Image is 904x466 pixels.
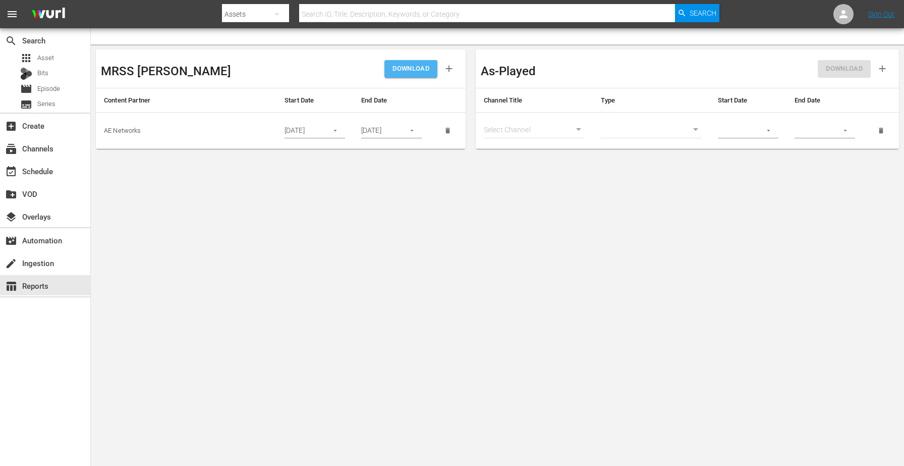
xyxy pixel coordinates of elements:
[690,4,716,22] span: Search
[5,166,17,178] span: Schedule
[96,113,276,149] td: AE Networks
[5,211,17,223] span: Overlays
[5,280,17,292] span: Reports
[5,120,17,132] span: Create
[5,143,17,155] span: Channels
[710,88,786,113] th: Start Date
[484,123,585,138] div: Select Channel
[353,88,430,113] th: End Date
[20,68,32,80] div: Bits
[37,84,60,94] span: Episode
[24,3,73,26] img: ans4CAIJ8jUAAAAAAAAAAAAAAAAAAAAAAAAgQb4GAAAAAAAAAAAAAAAAAAAAAAAAJMjXAAAAAAAAAAAAAAAAAAAAAAAAgAT5G...
[20,98,32,111] span: Series
[5,257,17,270] span: Ingestion
[871,121,891,140] button: delete
[101,65,231,78] h3: MRSS [PERSON_NAME]
[481,65,536,78] h3: As-Played
[5,35,17,47] span: Search
[5,235,17,247] span: Automation
[20,83,32,95] span: Episode
[675,4,719,22] button: Search
[20,52,32,64] span: Asset
[276,88,353,113] th: Start Date
[5,188,17,200] span: VOD
[96,88,276,113] th: Content Partner
[786,88,863,113] th: End Date
[392,63,429,75] span: DOWNLOAD
[384,60,437,78] button: DOWNLOAD
[593,88,710,113] th: Type
[438,121,458,140] button: delete
[476,88,593,113] th: Channel Title
[37,99,55,109] span: Series
[37,53,54,63] span: Asset
[6,8,18,20] span: menu
[37,68,48,78] span: Bits
[868,10,894,18] a: Sign Out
